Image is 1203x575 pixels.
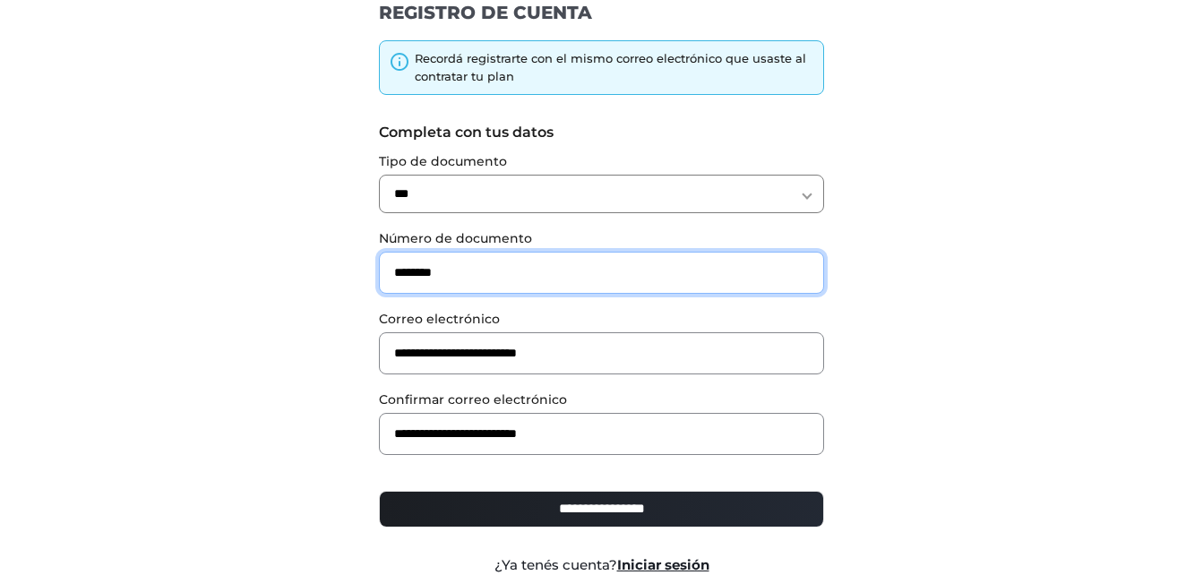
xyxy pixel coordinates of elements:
div: Recordá registrarte con el mismo correo electrónico que usaste al contratar tu plan [415,50,814,85]
label: Tipo de documento [379,152,824,171]
label: Confirmar correo electrónico [379,390,824,409]
h1: REGISTRO DE CUENTA [379,1,824,24]
a: Iniciar sesión [617,556,709,573]
label: Número de documento [379,229,824,248]
label: Completa con tus datos [379,122,824,143]
label: Correo electrónico [379,310,824,329]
